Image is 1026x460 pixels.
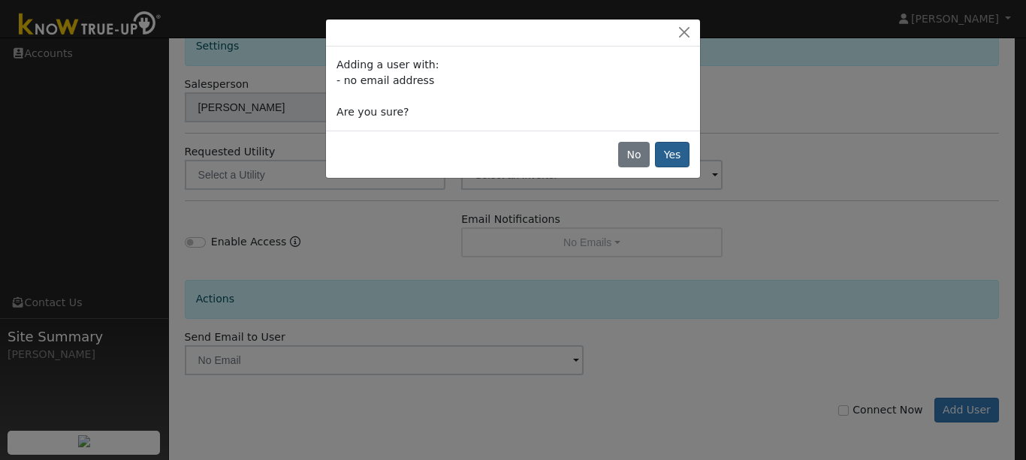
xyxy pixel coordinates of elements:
[336,74,434,86] span: - no email address
[618,142,650,167] button: No
[336,59,439,71] span: Adding a user with:
[336,106,409,118] span: Are you sure?
[674,25,695,41] button: Close
[655,142,690,167] button: Yes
